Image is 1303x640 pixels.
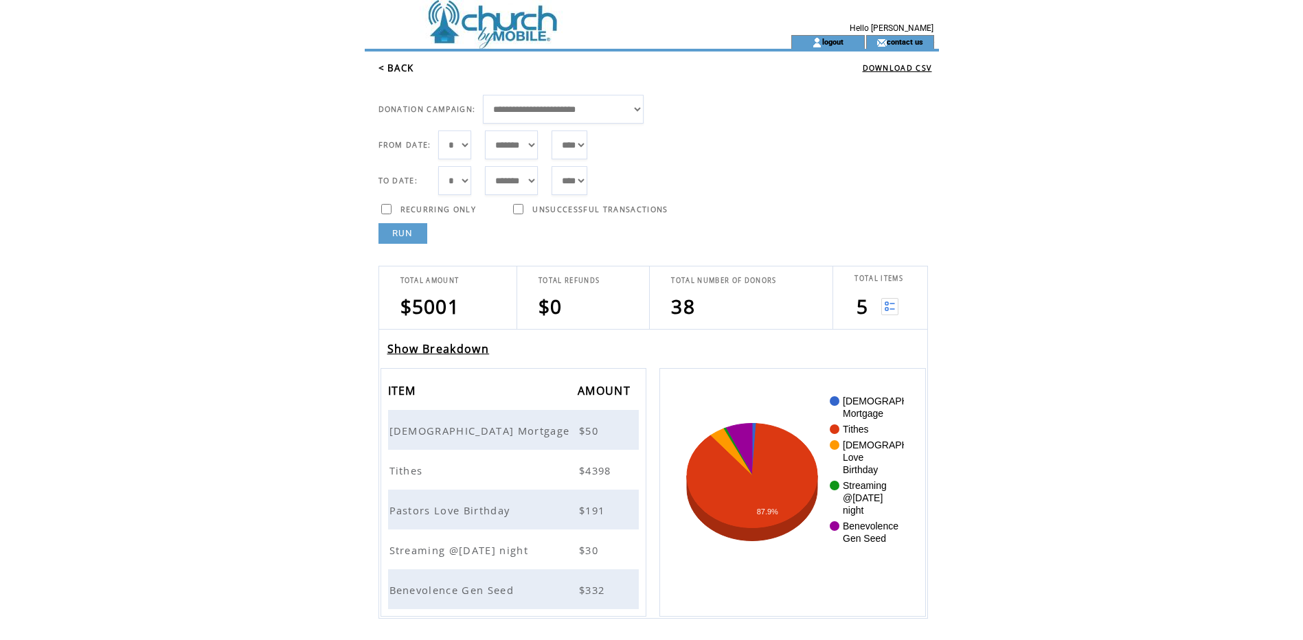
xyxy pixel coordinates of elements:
[579,424,602,437] span: $50
[400,293,460,319] span: $5001
[389,424,574,437] span: [DEMOGRAPHIC_DATA] Mortgage
[388,380,420,405] span: ITEM
[843,396,951,407] text: [DEMOGRAPHIC_DATA]
[389,582,518,595] a: Benevolence Gen Seed
[822,37,843,46] a: logout
[843,439,951,450] text: [DEMOGRAPHIC_DATA]
[843,424,869,435] text: Tithes
[854,274,903,283] span: TOTAL ITEMS
[378,140,431,150] span: FROM DATE:
[812,37,822,48] img: account_icon.gif
[578,386,634,394] a: AMOUNT
[757,507,778,516] text: 87.9%
[681,389,904,595] svg: A chart.
[389,542,532,555] a: Streaming @[DATE] night
[579,583,608,597] span: $332
[389,503,514,517] span: Pastors Love Birthday
[387,341,490,356] a: Show Breakdown
[843,480,887,491] text: Streaming
[843,492,883,503] text: @[DATE]
[378,176,418,185] span: TO DATE:
[532,205,668,214] span: UNSUCCESSFUL TRANSACTIONS
[881,298,898,315] img: View list
[843,533,886,544] text: Gen Seed
[843,452,864,463] text: Love
[876,37,887,48] img: contact_us_icon.gif
[843,505,863,516] text: night
[378,62,414,74] a: < BACK
[389,503,514,515] a: Pastors Love Birthday
[887,37,923,46] a: contact us
[578,380,634,405] span: AMOUNT
[857,293,868,319] span: 5
[843,521,898,532] text: Benevolence
[378,104,476,114] span: DONATION CAMPAIGN:
[400,276,460,285] span: TOTAL AMOUNT
[389,423,574,435] a: [DEMOGRAPHIC_DATA] Mortgage
[539,293,563,319] span: $0
[539,276,600,285] span: TOTAL REFUNDS
[378,223,427,244] a: RUN
[400,205,477,214] span: RECURRING ONLY
[389,464,427,477] span: Tithes
[579,543,602,557] span: $30
[389,463,427,475] a: Tithes
[671,293,695,319] span: 38
[389,543,532,557] span: Streaming @[DATE] night
[850,23,933,33] span: Hello [PERSON_NAME]
[671,276,776,285] span: TOTAL NUMBER OF DONORS
[843,464,878,475] text: Birthday
[863,63,932,73] a: DOWNLOAD CSV
[579,464,615,477] span: $4398
[843,408,883,419] text: Mortgage
[389,583,518,597] span: Benevolence Gen Seed
[579,503,608,517] span: $191
[388,386,420,394] a: ITEM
